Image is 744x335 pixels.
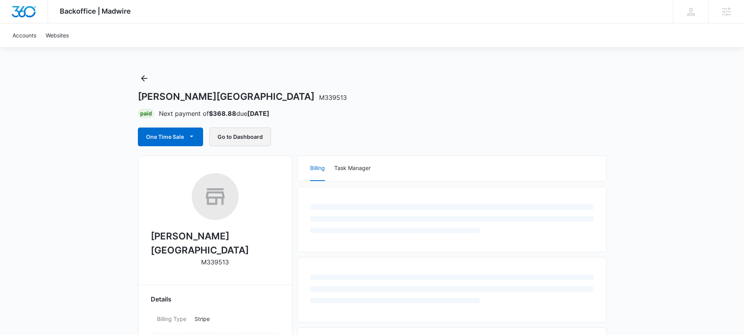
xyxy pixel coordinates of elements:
p: Stripe [194,315,273,323]
div: Billing TypeStripe [151,310,280,333]
button: Task Manager [334,156,371,181]
p: M339513 [201,257,229,267]
strong: $368.88 [209,110,236,117]
span: M339513 [319,94,347,101]
span: Backoffice | Madwire [60,7,131,15]
p: Next payment of due [159,109,269,118]
h2: [PERSON_NAME][GEOGRAPHIC_DATA] [151,229,280,257]
strong: [DATE] [247,110,269,117]
h1: [PERSON_NAME][GEOGRAPHIC_DATA] [138,91,347,103]
a: Websites [41,23,73,47]
button: Go to Dashboard [209,128,271,146]
dt: Billing Type [157,315,188,323]
button: One Time Sale [138,128,203,146]
span: Details [151,294,171,304]
div: Paid [138,109,154,118]
button: Back [138,72,150,85]
button: Billing [310,156,325,181]
a: Accounts [8,23,41,47]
